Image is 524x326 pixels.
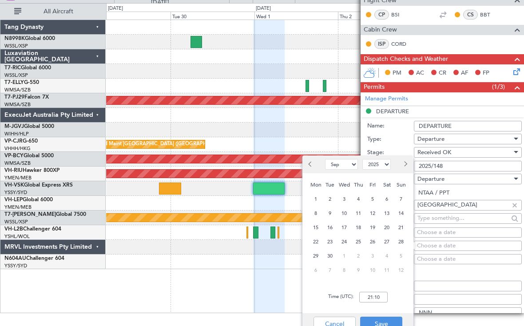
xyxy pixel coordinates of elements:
input: --:-- [359,292,388,302]
div: 21-9-2025 [394,220,408,235]
span: (1/3) [492,82,505,91]
a: M-JGVJGlobal 5000 [4,124,54,129]
span: Departure [417,135,445,143]
div: Fri [365,178,380,192]
div: 23-9-2025 [323,235,337,249]
div: 2-9-2025 [323,192,337,206]
div: CP [374,10,389,20]
label: Stage: [367,148,414,157]
span: 29 [310,250,322,262]
div: 5-9-2025 [365,192,380,206]
span: Permits [364,82,385,92]
span: 6 [310,265,322,276]
div: 6-9-2025 [380,192,394,206]
span: 11 [381,265,393,276]
span: 4 [381,250,393,262]
span: T7-[PERSON_NAME] [4,212,56,217]
a: WMSA/SZB [4,101,31,108]
a: BSI [391,11,411,19]
div: 9-10-2025 [351,263,365,277]
a: CORD [391,40,411,48]
a: VH-L2BChallenger 604 [4,227,61,232]
div: 6-10-2025 [309,263,323,277]
div: Tue 30 [171,12,254,20]
div: Thu [351,178,365,192]
span: 17 [339,222,350,233]
div: 8-9-2025 [309,206,323,220]
div: 7-10-2025 [323,263,337,277]
span: 3 [339,194,350,205]
span: 18 [353,222,364,233]
span: Dispatch Checks and Weather [364,54,448,64]
a: WSSL/XSP [4,72,28,79]
span: AC [416,69,424,78]
a: VP-BCYGlobal 5000 [4,153,54,159]
div: 25-9-2025 [351,235,365,249]
div: Choose a date [417,242,519,250]
span: 1 [339,250,350,262]
a: N604AUChallenger 604 [4,256,64,261]
label: Name: [367,122,414,131]
a: YSHL/WOL [4,233,30,240]
div: Wed 1 [254,12,338,20]
div: 16-9-2025 [323,220,337,235]
span: N604AU [4,256,26,261]
div: 20-9-2025 [380,220,394,235]
span: CR [439,69,446,78]
span: Received OK [417,148,451,156]
span: 5 [396,250,407,262]
span: 8 [310,208,322,219]
span: 12 [396,265,407,276]
span: M-JGVJ [4,124,24,129]
span: 13 [381,208,393,219]
span: 2 [325,194,336,205]
span: 2 [353,250,364,262]
span: 23 [325,236,336,247]
div: 7-9-2025 [394,192,408,206]
div: Sun [394,178,408,192]
a: VH-RIUHawker 800XP [4,168,60,173]
div: 12-10-2025 [394,263,408,277]
span: 24 [339,236,350,247]
span: 25 [353,236,364,247]
span: 21 [396,222,407,233]
span: 3 [367,250,378,262]
span: 1 [310,194,322,205]
div: 1-9-2025 [309,192,323,206]
span: VH-L2B [4,227,23,232]
div: 24-9-2025 [337,235,351,249]
div: 3-9-2025 [337,192,351,206]
div: 15-9-2025 [309,220,323,235]
span: 10 [367,265,378,276]
div: 9-9-2025 [323,206,337,220]
span: 30 [325,250,336,262]
span: FP [483,69,489,78]
div: 19-9-2025 [365,220,380,235]
div: 10-10-2025 [365,263,380,277]
div: 18-9-2025 [351,220,365,235]
div: 27-9-2025 [380,235,394,249]
div: Thu 2 [338,12,422,20]
span: 5 [367,194,378,205]
button: Previous month [306,157,316,171]
div: 28-9-2025 [394,235,408,249]
div: 11-9-2025 [351,206,365,220]
a: T7-PJ29Falcon 7X [4,95,49,100]
span: 6 [381,194,393,205]
div: Mon 29 [87,12,171,20]
span: Departure [417,175,445,183]
span: 16 [325,222,336,233]
div: 1-10-2025 [337,249,351,263]
a: VHHH/HKG [4,145,31,152]
a: WMSA/SZB [4,160,31,167]
span: N8998K [4,36,25,41]
div: 22-9-2025 [309,235,323,249]
span: VH-LEP [4,197,23,203]
div: 5-10-2025 [394,249,408,263]
div: 13-9-2025 [380,206,394,220]
span: AF [461,69,468,78]
a: T7-ELLYG-550 [4,80,39,85]
div: 29-9-2025 [309,249,323,263]
a: WSSL/XSP [4,43,28,49]
span: 19 [367,222,378,233]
